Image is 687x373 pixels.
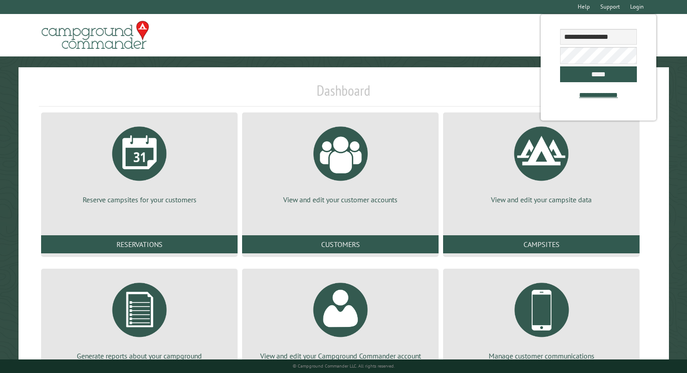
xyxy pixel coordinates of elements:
[39,18,152,53] img: Campground Commander
[253,195,428,205] p: View and edit your customer accounts
[253,276,428,361] a: View and edit your Campground Commander account
[52,276,227,361] a: Generate reports about your campground
[41,235,238,253] a: Reservations
[454,120,629,205] a: View and edit your campsite data
[242,235,439,253] a: Customers
[253,120,428,205] a: View and edit your customer accounts
[443,235,640,253] a: Campsites
[293,363,395,369] small: © Campground Commander LLC. All rights reserved.
[454,351,629,361] p: Manage customer communications
[52,120,227,205] a: Reserve campsites for your customers
[52,351,227,361] p: Generate reports about your campground
[454,195,629,205] p: View and edit your campsite data
[52,195,227,205] p: Reserve campsites for your customers
[39,82,648,107] h1: Dashboard
[253,351,428,361] p: View and edit your Campground Commander account
[454,276,629,361] a: Manage customer communications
